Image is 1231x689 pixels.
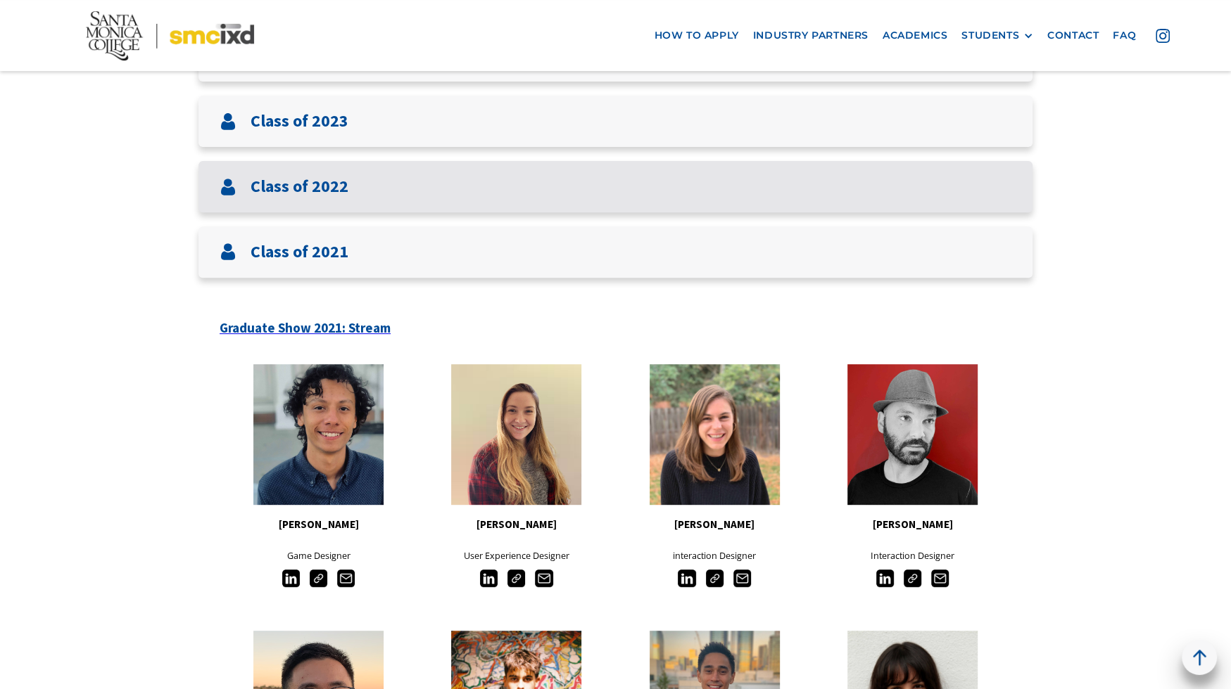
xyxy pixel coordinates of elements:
[310,569,327,587] img: Link icon
[961,30,1019,41] div: STUDENTS
[616,515,814,534] h5: [PERSON_NAME]
[678,569,695,587] img: LinkedIn icon
[220,292,391,347] a: Graduate Show 2021: Stream
[746,22,876,49] a: industry partners
[251,111,348,131] h3: Class of 2023
[251,242,348,262] h3: Class of 2021
[961,30,1033,41] div: STUDENTS
[876,569,894,587] img: LinkedIn icon
[1182,640,1217,675] a: back to top
[507,569,525,587] img: Link icon
[647,22,745,49] a: how to apply
[535,569,553,587] img: Email icon
[251,176,348,197] h3: Class of 2022
[1156,29,1170,43] img: icon - instagram
[220,113,236,130] img: User icon
[282,569,300,587] img: LinkedIn icon
[876,22,954,49] a: Academics
[337,569,355,587] img: Email icon
[417,548,615,564] p: User Experience Designer
[86,11,254,60] img: Santa Monica College - SMC IxD logo
[220,548,417,564] p: Game Designer
[220,243,236,260] img: User icon
[220,320,391,336] h3: Graduate Show 2021: Stream
[1106,22,1143,49] a: faq
[220,179,236,195] img: User icon
[931,569,949,587] img: Email icon
[480,569,498,587] img: LinkedIn icon
[814,548,1011,564] p: Interaction Designer
[904,569,921,587] img: Link icon
[616,548,814,564] p: interaction Designer
[417,515,615,534] h5: [PERSON_NAME]
[814,515,1011,534] h5: [PERSON_NAME]
[706,569,724,587] img: Link icon
[1040,22,1106,49] a: contact
[733,569,751,587] img: Email icon
[220,515,417,534] h5: [PERSON_NAME]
